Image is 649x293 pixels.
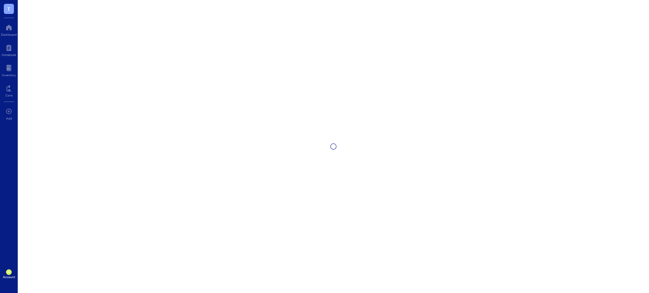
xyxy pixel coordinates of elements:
[7,5,10,13] span: T
[1,22,17,36] a: Dashboard
[2,63,16,77] a: Inventory
[5,93,12,97] div: Core
[1,33,17,36] div: Dashboard
[2,53,16,57] div: Notebook
[6,116,12,120] div: Add
[2,73,16,77] div: Inventory
[2,43,16,57] a: Notebook
[3,275,15,279] div: Account
[7,271,10,274] span: PO
[5,83,12,97] a: Core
